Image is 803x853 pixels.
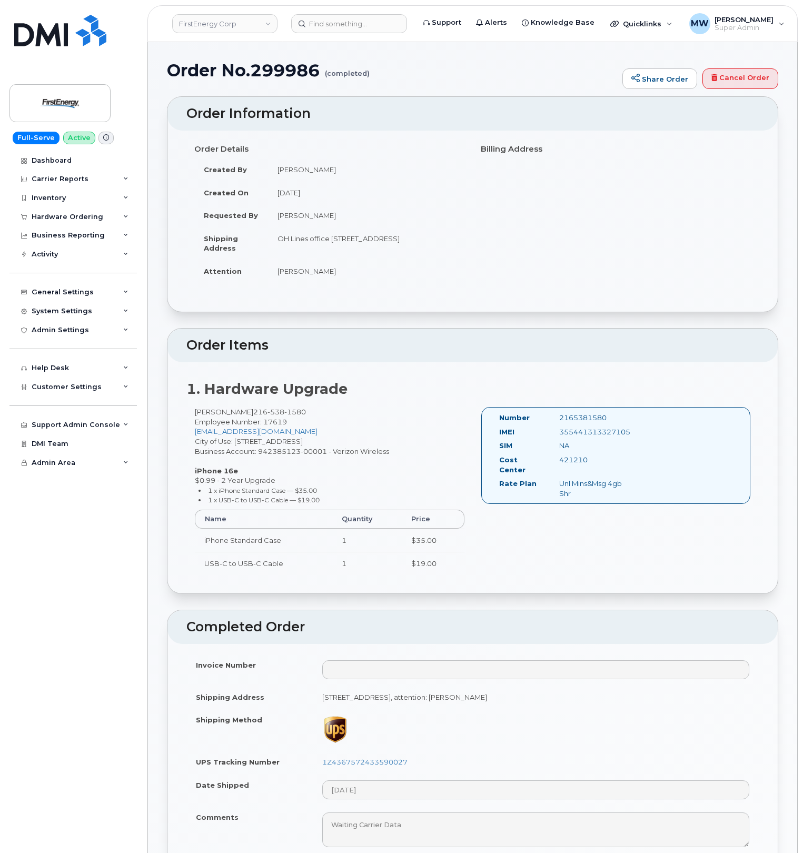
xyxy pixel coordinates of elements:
[186,338,759,353] h2: Order Items
[499,441,512,451] label: SIM
[322,758,408,766] a: 1Z4367572433590027
[196,660,256,670] label: Invoice Number
[551,427,636,437] div: 355441313327105
[268,227,465,260] td: OH Lines office [STREET_ADDRESS]
[268,204,465,227] td: [PERSON_NAME]
[481,145,751,154] h4: Billing Address
[204,189,249,197] strong: Created On
[551,441,636,451] div: NA
[204,267,242,275] strong: Attention
[195,552,332,575] td: USB-C to USB-C Cable
[322,812,749,847] textarea: Waiting Carrier Data
[186,407,473,584] div: [PERSON_NAME] City of Use: [STREET_ADDRESS] Business Account: 942385123-00001 - Verizon Wireless ...
[268,158,465,181] td: [PERSON_NAME]
[208,496,320,504] small: 1 x USB-C to USB-C Cable — $19.00
[268,260,465,283] td: [PERSON_NAME]
[196,780,249,790] label: Date Shipped
[284,408,306,416] span: 1580
[196,715,262,725] label: Shipping Method
[195,510,332,529] th: Name
[196,812,239,822] label: Comments
[195,418,287,426] span: Employee Number: 17619
[332,529,402,552] td: 1
[622,68,697,90] a: Share Order
[322,715,349,744] img: ups-065b5a60214998095c38875261380b7f924ec8f6fe06ec167ae1927634933c50.png
[196,757,280,767] label: UPS Tracking Number
[167,61,617,80] h1: Order No.299986
[499,455,544,474] label: Cost Center
[204,165,247,174] strong: Created By
[204,234,238,253] strong: Shipping Address
[499,479,537,489] label: Rate Plan
[194,145,465,154] h4: Order Details
[757,807,795,845] iframe: Messenger Launcher
[499,427,514,437] label: IMEI
[253,408,306,416] span: 216
[186,380,348,398] strong: 1. Hardware Upgrade
[402,529,464,552] td: $35.00
[267,408,284,416] span: 538
[195,427,318,435] a: [EMAIL_ADDRESS][DOMAIN_NAME]
[402,510,464,529] th: Price
[551,455,636,465] div: 421210
[402,552,464,575] td: $19.00
[332,510,402,529] th: Quantity
[208,487,317,494] small: 1 x iPhone Standard Case — $35.00
[186,106,759,121] h2: Order Information
[325,61,370,77] small: (completed)
[204,211,258,220] strong: Requested By
[186,620,759,634] h2: Completed Order
[313,686,759,709] td: [STREET_ADDRESS], attention: [PERSON_NAME]
[332,552,402,575] td: 1
[702,68,778,90] a: Cancel Order
[268,181,465,204] td: [DATE]
[195,529,332,552] td: iPhone Standard Case
[551,479,636,498] div: Unl Mins&Msg 4gb Shr
[551,413,636,423] div: 2165381580
[196,692,264,702] label: Shipping Address
[499,413,530,423] label: Number
[195,467,238,475] strong: iPhone 16e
